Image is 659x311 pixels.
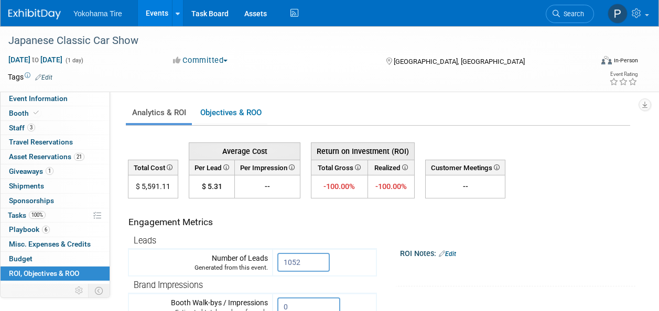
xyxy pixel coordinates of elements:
[1,208,110,223] a: Tasks100%
[134,236,156,246] span: Leads
[368,160,414,175] th: Realized
[8,72,52,82] td: Tags
[189,160,235,175] th: Per Lead
[128,160,178,175] th: Total Cost
[1,121,110,135] a: Staff3
[546,54,638,70] div: Event Format
[394,58,525,65] span: [GEOGRAPHIC_DATA], [GEOGRAPHIC_DATA]
[27,124,35,131] span: 3
[9,167,53,175] span: Giveaways
[133,263,268,272] div: Generated from this event.
[323,182,355,191] span: -100.00%
[53,284,61,292] span: 4
[430,181,501,192] div: --
[8,55,63,64] span: [DATE] [DATE]
[42,226,50,234] span: 6
[89,284,110,297] td: Toggle Event Tabs
[73,9,122,18] span: Yokohama Tire
[5,31,584,50] div: Japanese Classic Car Show
[8,211,46,219] span: Tasks
[546,5,594,23] a: Search
[194,103,267,123] a: Objectives & ROO
[133,253,268,272] div: Number of Leads
[9,225,50,234] span: Playbook
[29,211,46,219] span: 100%
[1,194,110,208] a: Sponsorships
[560,10,584,18] span: Search
[8,9,61,19] img: ExhibitDay
[1,237,110,251] a: Misc. Expenses & Credits
[311,160,368,175] th: Total Gross
[235,160,300,175] th: Per Impression
[134,280,203,290] span: Brand Impressions
[34,110,39,116] i: Booth reservation complete
[1,150,110,164] a: Asset Reservations21
[608,4,628,24] img: Paris Hull
[126,103,192,123] a: Analytics & ROI
[265,182,270,191] span: --
[426,160,505,175] th: Customer Meetings
[1,179,110,193] a: Shipments
[1,252,110,266] a: Budget
[400,246,635,259] div: ROI Notes:
[9,269,79,277] span: ROI, Objectives & ROO
[30,55,40,64] span: to
[1,164,110,179] a: Giveaways1
[439,250,456,258] a: Edit
[9,196,54,205] span: Sponsorships
[9,138,73,146] span: Travel Reservations
[64,57,83,64] span: (1 day)
[9,182,44,190] span: Shipments
[46,167,53,175] span: 1
[128,216,372,229] div: Engagement Metrics
[1,223,110,237] a: Playbook6
[74,153,84,161] span: 21
[1,106,110,120] a: Booth
[9,152,84,161] span: Asset Reservations
[9,240,91,248] span: Misc. Expenses & Credits
[601,56,612,64] img: Format-Inperson.png
[9,94,68,103] span: Event Information
[189,142,300,160] th: Average Cost
[1,135,110,149] a: Travel Reservations
[613,57,638,64] div: In-Person
[128,175,178,198] td: $ 5,591.11
[35,74,52,81] a: Edit
[70,284,89,297] td: Personalize Event Tab Strip
[1,266,110,281] a: ROI, Objectives & ROO
[311,142,415,160] th: Return on Investment (ROI)
[9,109,41,117] span: Booth
[169,55,232,66] button: Committed
[9,254,33,263] span: Budget
[375,182,407,191] span: -100.00%
[9,284,61,292] span: Attachments
[9,124,35,132] span: Staff
[1,92,110,106] a: Event Information
[202,182,222,191] span: $ 5.31
[1,281,110,295] a: Attachments4
[609,72,638,77] div: Event Rating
